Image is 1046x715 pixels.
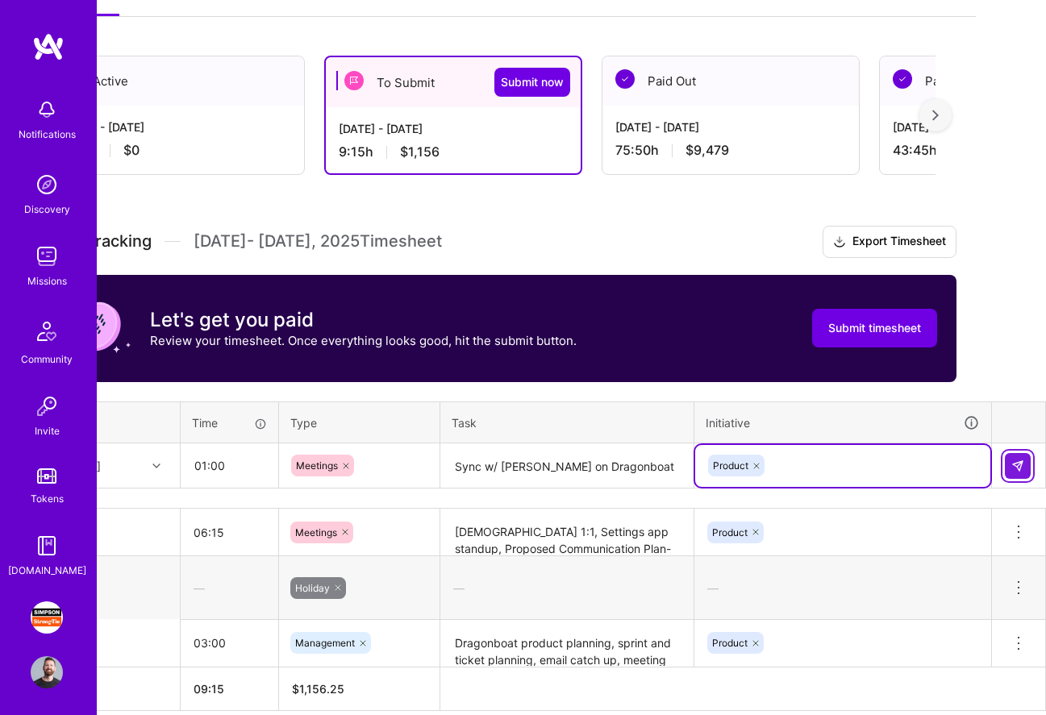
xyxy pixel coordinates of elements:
h3: Let's get you paid [150,308,577,332]
button: Export Timesheet [823,226,956,258]
span: [DATE] - [DATE] , 2025 Timesheet [194,231,442,251]
div: null [1005,453,1032,479]
div: Initiative [706,414,980,432]
div: Time [192,414,267,431]
div: Missions [27,272,67,289]
th: Date [48,401,181,443]
a: User Avatar [27,656,67,688]
textarea: Dragonboat product planning, sprint and ticket planning, email catch up, meeting scheduling. [442,621,692,666]
i: icon Download [833,234,846,251]
img: Paid Out [893,69,912,89]
img: guide book [31,530,63,562]
textarea: Sync w/ [PERSON_NAME] on Dragonboat [442,445,692,488]
span: Product [712,526,748,538]
div: [DOMAIN_NAME] [8,562,86,579]
span: Product [713,459,748,472]
img: Submit [1011,459,1024,472]
input: HH:MM [181,444,277,487]
div: 3h [60,589,167,606]
div: 75:50 h [615,142,846,159]
span: $9,479 [686,142,729,159]
div: 9:15 h [339,143,568,160]
span: $1,156 [400,143,440,160]
th: Task [440,401,694,443]
th: Total [48,667,181,710]
span: Holiday [295,582,330,594]
img: discovery [31,168,63,201]
img: teamwork [31,240,63,272]
input: HH:MM [181,511,278,554]
div: [DATE] [60,569,167,586]
div: Active [48,56,304,106]
img: bell [31,94,63,126]
div: — [694,567,991,609]
span: Management [295,637,355,649]
div: To Submit [326,57,581,107]
button: Submit timesheet [812,309,937,347]
img: User Avatar [31,656,63,688]
textarea: [DEMOGRAPHIC_DATA] 1:1, Settings app standup, Proposed Communication Plan-Scope of Initial Produc... [442,510,692,555]
span: Time tracking [47,231,152,251]
div: Paid Out [602,56,859,106]
div: [DATE] - [DATE] [339,120,568,137]
div: — [181,567,278,609]
i: icon Chevron [152,462,160,470]
span: $0 [123,142,140,159]
img: right [932,110,939,121]
img: Community [27,312,66,351]
img: Paid Out [615,69,635,89]
span: Submit now [501,74,564,90]
div: [DATE] [60,524,167,541]
div: Tokens [31,490,64,507]
img: To Submit [344,71,364,90]
span: Product [712,637,748,649]
button: Submit now [494,68,570,97]
img: coin [66,294,131,359]
p: Review your timesheet. Once everything looks good, hit the submit button. [150,332,577,349]
div: Discovery [24,201,70,218]
div: Notifications [19,126,76,143]
span: Meetings [295,526,337,538]
div: [DATE] - [DATE] [615,118,846,135]
span: $ 1,156.25 [292,682,344,696]
div: [DATE] - [DATE] [60,118,291,135]
div: Invite [35,422,60,439]
div: Community [21,351,73,368]
span: Meetings [296,459,338,472]
img: tokens [37,468,56,484]
div: 0:00 h [60,142,291,159]
th: Type [279,401,440,443]
img: Invite [31,390,63,422]
th: 09:15 [181,667,279,710]
div: — [440,567,694,609]
span: Submit timesheet [828,320,921,336]
img: logo [32,32,65,61]
a: Simpson Strong-Tie: Product Manager AD [27,601,67,634]
img: Simpson Strong-Tie: Product Manager AD [31,601,63,634]
input: HH:MM [181,621,278,664]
